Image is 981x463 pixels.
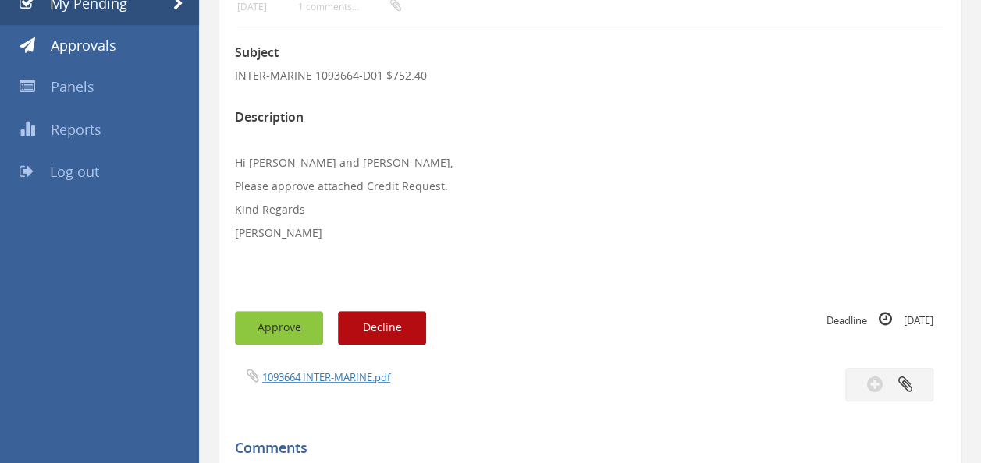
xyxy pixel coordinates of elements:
[51,77,94,96] span: Panels
[235,178,945,194] p: Please approve attached Credit Request.
[237,1,267,12] small: [DATE]
[235,225,945,241] p: [PERSON_NAME]
[235,68,945,83] p: INTER-MARINE 1093664-D01 $752.40
[51,36,116,55] span: Approvals
[235,46,945,60] h3: Subject
[235,440,933,456] h5: Comments
[338,311,426,345] button: Decline
[298,1,401,12] small: 1 comments...
[826,311,933,328] small: Deadline [DATE]
[235,155,945,171] p: Hi [PERSON_NAME] and [PERSON_NAME],
[51,120,101,139] span: Reports
[50,162,99,181] span: Log out
[235,311,323,345] button: Approve
[262,370,390,384] a: 1093664 INTER-MARINE.pdf
[235,111,945,125] h3: Description
[235,202,945,217] p: Kind Regards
